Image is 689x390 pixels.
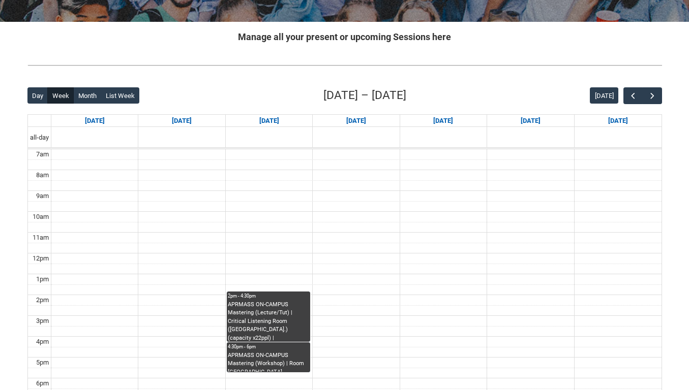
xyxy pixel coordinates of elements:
[31,212,51,222] div: 10am
[228,351,309,372] div: APRMASS ON-CAMPUS Mastering (Workshop) | Room [GEOGRAPHIC_DATA] ([GEOGRAPHIC_DATA].) (capacity x3...
[642,87,662,104] button: Next Week
[34,295,51,305] div: 2pm
[431,115,455,127] a: Go to September 18, 2025
[519,115,543,127] a: Go to September 19, 2025
[228,343,309,350] div: 4:30pm - 6pm
[257,115,281,127] a: Go to September 16, 2025
[28,133,51,143] span: all-day
[34,316,51,326] div: 3pm
[228,292,309,300] div: 2pm - 4:30pm
[47,87,74,104] button: Week
[228,301,309,342] div: APRMASS ON-CAMPUS Mastering (Lecture/Tut) | Critical Listening Room ([GEOGRAPHIC_DATA].) (capacit...
[590,87,618,104] button: [DATE]
[27,30,662,44] h2: Manage all your present or upcoming Sessions here
[34,337,51,347] div: 4pm
[27,60,662,71] img: REDU_GREY_LINE
[34,170,51,180] div: 8am
[34,274,51,284] div: 1pm
[606,115,630,127] a: Go to September 20, 2025
[34,378,51,388] div: 6pm
[34,149,51,159] div: 7am
[27,87,48,104] button: Day
[31,253,51,264] div: 12pm
[73,87,101,104] button: Month
[323,87,406,104] h2: [DATE] – [DATE]
[170,115,194,127] a: Go to September 15, 2025
[31,233,51,243] div: 11am
[83,115,107,127] a: Go to September 14, 2025
[623,87,643,104] button: Previous Week
[34,357,51,368] div: 5pm
[344,115,368,127] a: Go to September 17, 2025
[34,191,51,201] div: 9am
[101,87,139,104] button: List Week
